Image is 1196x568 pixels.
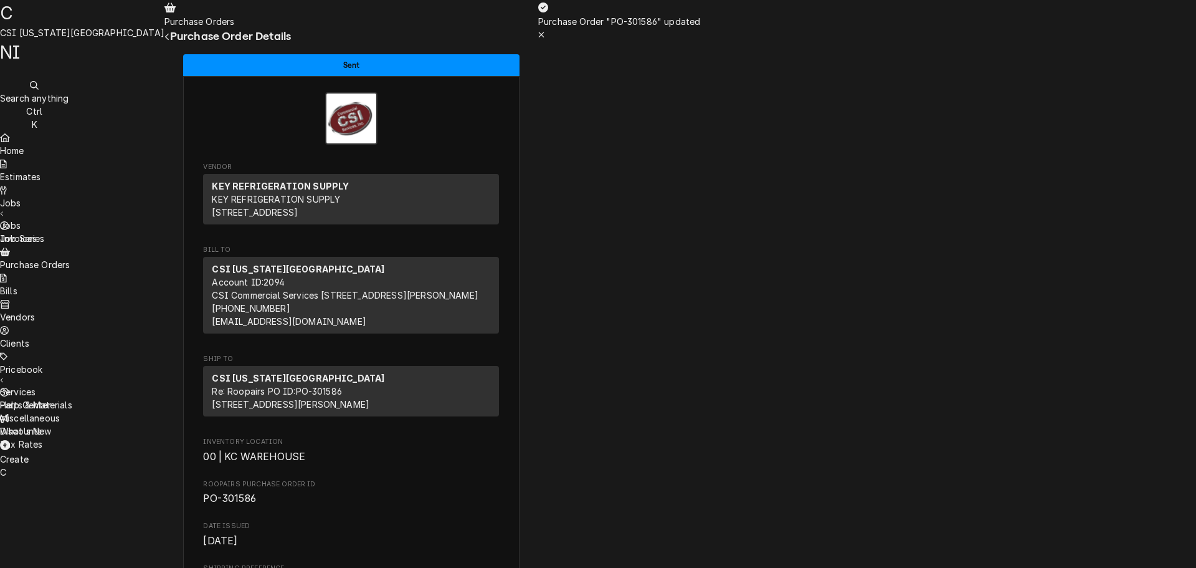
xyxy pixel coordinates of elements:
[212,373,384,383] strong: CSI [US_STATE][GEOGRAPHIC_DATA]
[212,181,349,191] strong: KEY REFRIGERATION SUPPLY
[203,534,499,549] span: Date Issued
[203,257,499,334] div: Bill To
[170,30,292,42] span: Purchase Order Details
[212,290,478,301] span: CSI Commercial Services [STREET_ADDRESS][PERSON_NAME]
[164,16,234,27] span: Purchase Orders
[203,521,499,531] span: Date Issued
[212,316,366,327] a: [EMAIL_ADDRESS][DOMAIN_NAME]
[203,366,499,421] div: Ship To
[212,303,290,314] a: [PHONE_NUMBER]
[203,174,499,229] div: Vendor
[26,106,42,117] span: Ctrl
[203,521,499,548] div: Date Issued
[212,264,384,274] strong: CSI [US_STATE][GEOGRAPHIC_DATA]
[32,119,37,130] span: K
[203,366,499,416] div: Ship To
[212,277,284,287] span: Account ID: 2094
[203,354,499,364] span: Ship To
[203,479,499,489] span: Roopairs Purchase Order ID
[203,493,255,504] span: PO-301586
[183,54,520,76] div: Status
[203,354,499,422] div: Purchase Order Ship To
[203,174,499,224] div: Vendor
[203,437,499,447] span: Inventory Location
[343,61,360,69] span: Sent
[203,162,499,230] div: Purchase Order Vendor
[203,450,499,465] span: Inventory Location
[212,386,342,397] span: Re: Roopairs PO ID: PO-301586
[203,162,499,172] span: Vendor
[538,15,700,28] div: Purchase Order "PO-301586" updated
[203,245,499,339] div: Purchase Order Bill To
[203,491,499,506] span: Roopairs Purchase Order ID
[325,92,377,145] img: Logo
[164,30,170,43] button: Navigate back
[203,257,499,339] div: Bill To
[203,451,305,463] span: 00 | KC WAREHOUSE
[203,535,237,547] span: [DATE]
[203,479,499,506] div: Roopairs Purchase Order ID
[203,437,499,464] div: Inventory Location
[212,194,340,218] span: KEY REFRIGERATION SUPPLY [STREET_ADDRESS]
[203,245,499,255] span: Bill To
[212,399,369,410] span: [STREET_ADDRESS][PERSON_NAME]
